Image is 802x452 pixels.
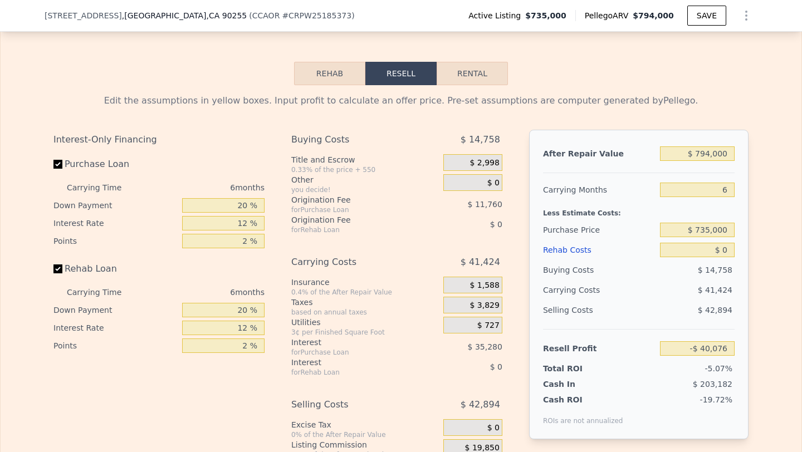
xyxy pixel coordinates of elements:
div: Interest Rate [53,319,178,337]
span: , CA 90255 [206,11,247,20]
div: Down Payment [53,301,178,319]
div: Purchase Price [543,220,656,240]
div: 0.33% of the price + 550 [291,165,439,174]
div: Resell Profit [543,338,656,358]
span: [STREET_ADDRESS] [45,10,122,21]
span: Pellego ARV [585,10,633,21]
div: Selling Costs [543,300,656,320]
span: Active Listing [468,10,525,21]
div: Origination Fee [291,194,415,205]
div: Cash In [543,379,613,390]
label: Rehab Loan [53,259,178,279]
div: 3¢ per Finished Square Foot [291,328,439,337]
div: Listing Commission [291,439,439,450]
label: Purchase Loan [53,154,178,174]
span: -5.07% [705,364,732,373]
div: ROIs are not annualized [543,405,623,425]
span: $ 0 [490,362,502,371]
div: Carrying Costs [543,280,613,300]
div: Utilities [291,317,439,328]
div: Carrying Costs [291,252,415,272]
div: 6 months [144,283,265,301]
div: Origination Fee [291,214,415,225]
span: $ 35,280 [468,342,502,351]
button: Show Options [735,4,757,27]
div: Buying Costs [543,260,656,280]
div: for Purchase Loan [291,348,415,357]
div: you decide! [291,185,439,194]
div: Rehab Costs [543,240,656,260]
span: $ 2,998 [470,158,499,168]
button: Resell [365,62,437,85]
span: $ 203,182 [693,380,732,389]
div: Total ROI [543,363,613,374]
div: for Rehab Loan [291,368,415,377]
span: $ 42,894 [461,395,500,415]
button: Rehab [294,62,365,85]
div: Cash ROI [543,394,623,405]
span: $ 14,758 [698,266,732,274]
div: Less Estimate Costs: [543,200,735,220]
span: $ 42,894 [698,306,732,315]
div: Interest [291,357,415,368]
span: , [GEOGRAPHIC_DATA] [122,10,247,21]
div: Points [53,232,178,250]
span: $ 0 [487,178,500,188]
span: CCAOR [252,11,280,20]
div: Carrying Time [67,283,139,301]
span: $ 14,758 [461,130,500,150]
div: Interest-Only Financing [53,130,265,150]
div: Carrying Months [543,180,656,200]
input: Rehab Loan [53,264,62,273]
div: After Repair Value [543,144,656,164]
span: $ 3,829 [470,301,499,311]
div: based on annual taxes [291,308,439,317]
input: Purchase Loan [53,160,62,169]
span: $794,000 [633,11,674,20]
div: Down Payment [53,196,178,214]
span: $735,000 [525,10,566,21]
div: Interest [291,337,415,348]
div: Interest Rate [53,214,178,232]
span: $ 41,424 [461,252,500,272]
div: Title and Escrow [291,154,439,165]
button: SAVE [687,6,726,26]
span: $ 0 [490,220,502,229]
span: $ 1,588 [470,281,499,291]
span: $ 727 [477,321,500,331]
div: 6 months [144,179,265,196]
div: for Rehab Loan [291,225,415,234]
span: $ 0 [487,423,500,433]
div: Selling Costs [291,395,415,415]
div: 0% of the After Repair Value [291,430,439,439]
div: Insurance [291,277,439,288]
span: -19.72% [700,395,732,404]
div: for Purchase Loan [291,205,415,214]
span: # CRPW25185373 [282,11,351,20]
div: Edit the assumptions in yellow boxes. Input profit to calculate an offer price. Pre-set assumptio... [53,94,749,107]
div: Carrying Time [67,179,139,196]
div: Excise Tax [291,419,439,430]
span: $ 11,760 [468,200,502,209]
span: $ 41,424 [698,286,732,294]
div: Points [53,337,178,355]
div: Buying Costs [291,130,415,150]
div: Taxes [291,297,439,308]
div: ( ) [249,10,354,21]
div: Other [291,174,439,185]
button: Rental [437,62,508,85]
div: 0.4% of the After Repair Value [291,288,439,297]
